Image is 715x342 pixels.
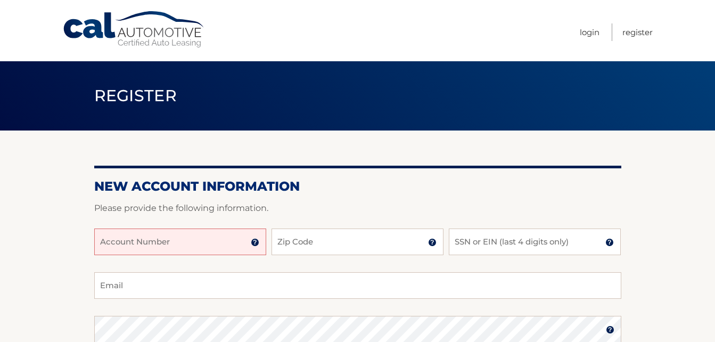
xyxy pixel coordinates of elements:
[62,11,206,48] a: Cal Automotive
[449,229,621,255] input: SSN or EIN (last 4 digits only)
[606,325,614,334] img: tooltip.svg
[272,229,443,255] input: Zip Code
[580,23,599,41] a: Login
[94,201,621,216] p: Please provide the following information.
[605,238,614,247] img: tooltip.svg
[622,23,653,41] a: Register
[94,272,621,299] input: Email
[94,178,621,194] h2: New Account Information
[428,238,437,247] img: tooltip.svg
[94,86,177,105] span: Register
[94,229,266,255] input: Account Number
[251,238,259,247] img: tooltip.svg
